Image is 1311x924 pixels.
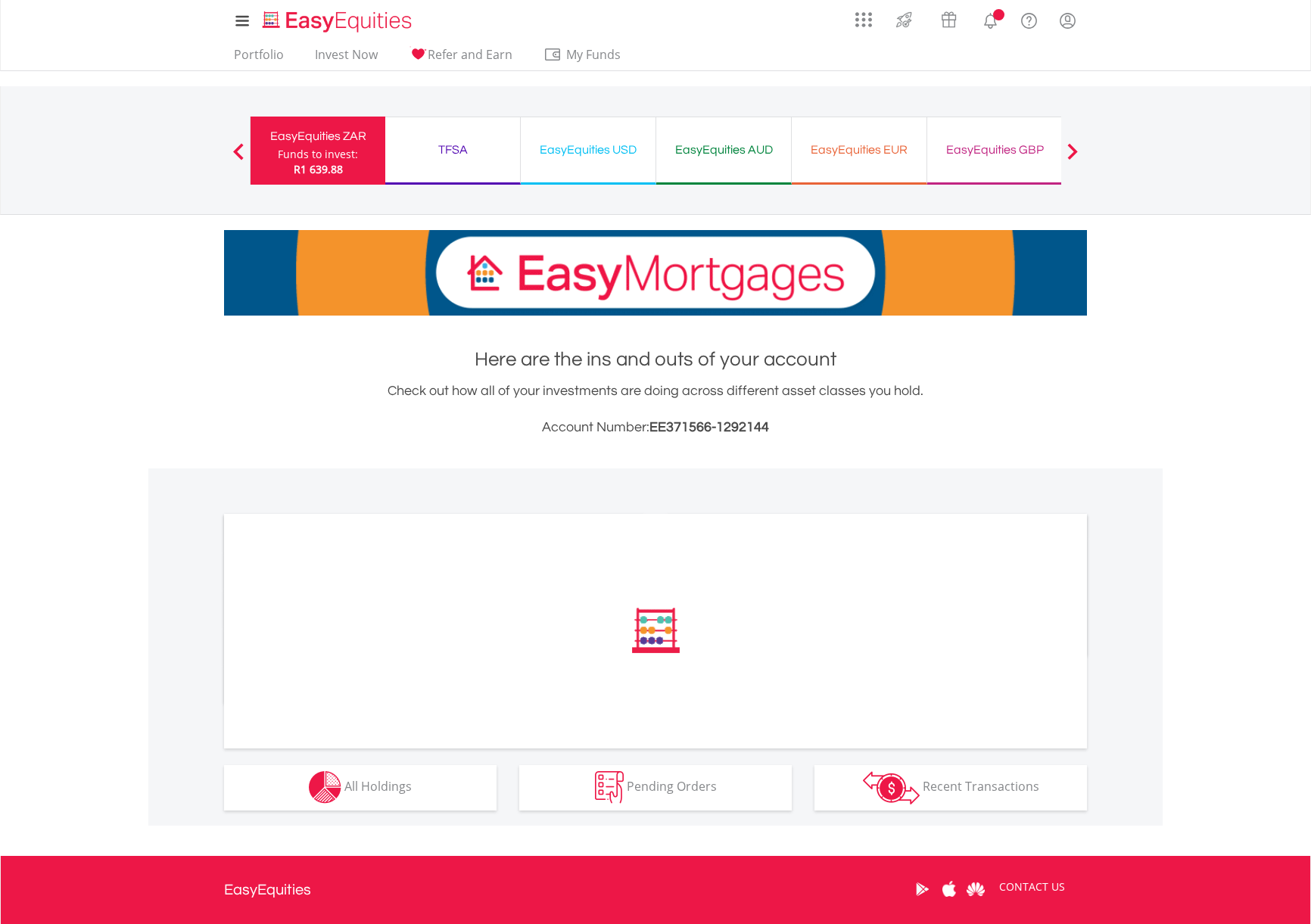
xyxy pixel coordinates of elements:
[962,866,989,913] a: Huawei
[936,866,962,913] a: Apple
[224,381,1087,438] div: Check out how all of your investments are doing across different asset classes you hold.
[814,765,1087,810] button: Recent Transactions
[1010,4,1048,34] a: FAQ's and Support
[228,47,290,70] a: Portfolio
[627,778,717,795] span: Pending Orders
[394,139,511,160] div: TFSA
[309,771,341,804] img: holdings-wht.png
[936,139,1053,160] div: EasyEquities GBP
[855,11,872,28] img: grid-menu-icon.svg
[649,420,769,434] span: EE371566-1292144
[892,8,917,32] img: thrive-v2.svg
[923,778,1039,795] span: Recent Transactions
[257,4,418,34] a: Home page
[926,4,971,32] a: Vouchers
[294,162,343,176] span: R1 639.88
[1057,151,1088,166] button: Next
[224,417,1087,438] h3: Account Number:
[989,866,1076,908] a: CONTACT US
[909,866,936,913] a: Google Play
[278,147,358,162] div: Funds to invest:
[971,4,1010,34] a: Notifications
[224,346,1087,373] h1: Here are the ins and outs of your account
[344,778,412,795] span: All Holdings
[1048,4,1087,37] a: My Profile
[224,765,497,810] button: All Holdings
[936,8,961,32] img: vouchers-v2.svg
[224,856,311,924] a: EasyEquities
[530,139,646,160] div: EasyEquities USD
[543,45,643,64] span: My Funds
[863,771,920,804] img: transactions-zar-wht.png
[260,126,376,147] div: EasyEquities ZAR
[309,47,384,70] a: Invest Now
[260,9,418,34] img: EasyEquities_Logo.png
[845,4,882,28] a: AppsGrid
[428,46,512,63] span: Refer and Earn
[403,47,518,70] a: Refer and Earn
[223,151,254,166] button: Previous
[519,765,792,810] button: Pending Orders
[224,230,1087,316] img: EasyMortage Promotion Banner
[595,771,624,804] img: pending_instructions-wht.png
[665,139,782,160] div: EasyEquities AUD
[801,139,917,160] div: EasyEquities EUR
